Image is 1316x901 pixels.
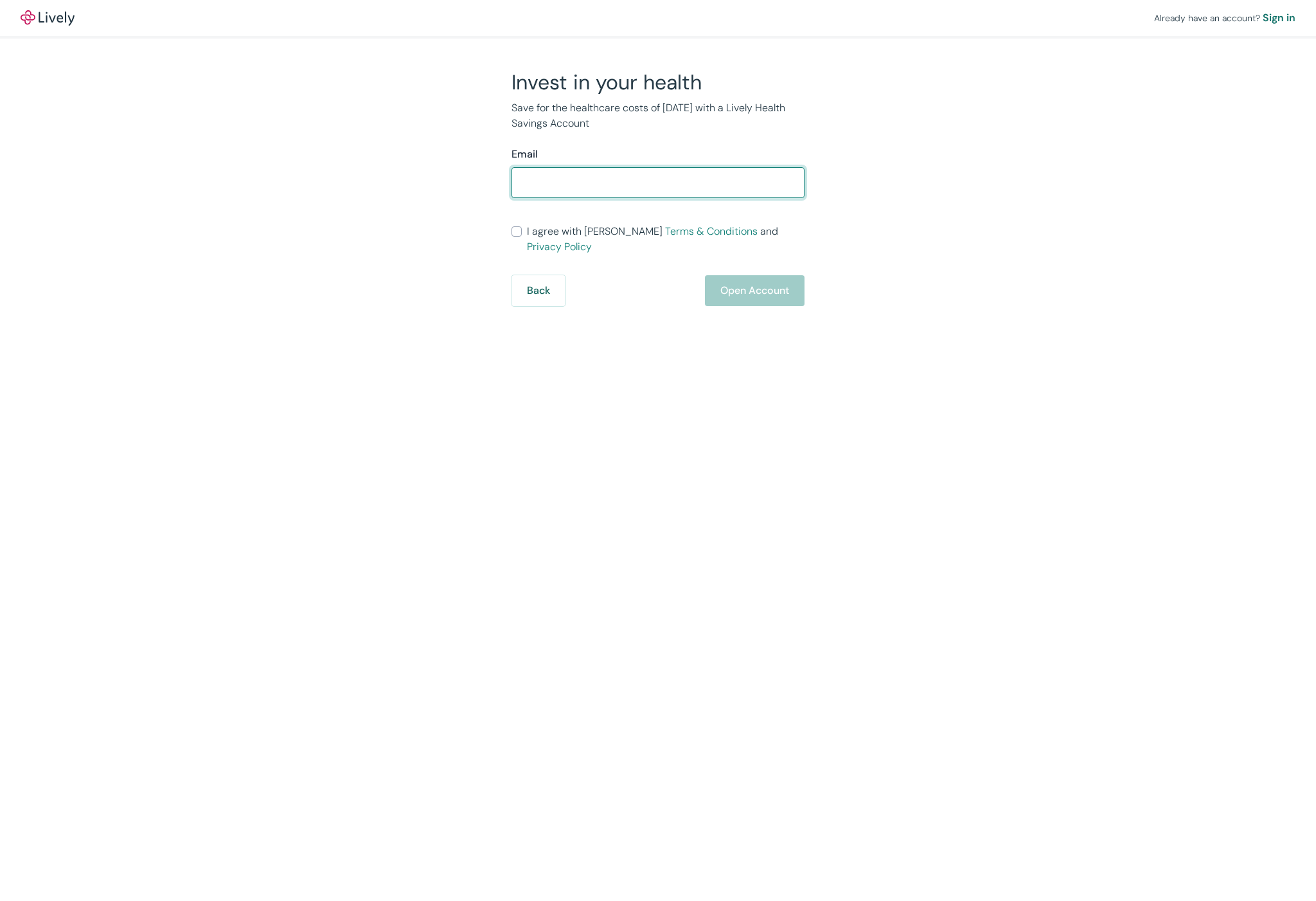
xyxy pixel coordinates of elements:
[527,240,592,253] a: Privacy Policy
[511,69,805,95] h2: Invest in your health
[511,147,538,162] label: Email
[511,275,565,306] button: Back
[21,10,75,26] img: Lively
[1263,10,1295,26] a: Sign in
[1154,10,1295,26] div: Already have an account?
[511,100,805,131] p: Save for the healthcare costs of [DATE] with a Lively Health Savings Account
[527,224,805,255] span: I agree with [PERSON_NAME] and
[21,10,75,26] a: LivelyLively
[665,224,758,238] a: Terms & Conditions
